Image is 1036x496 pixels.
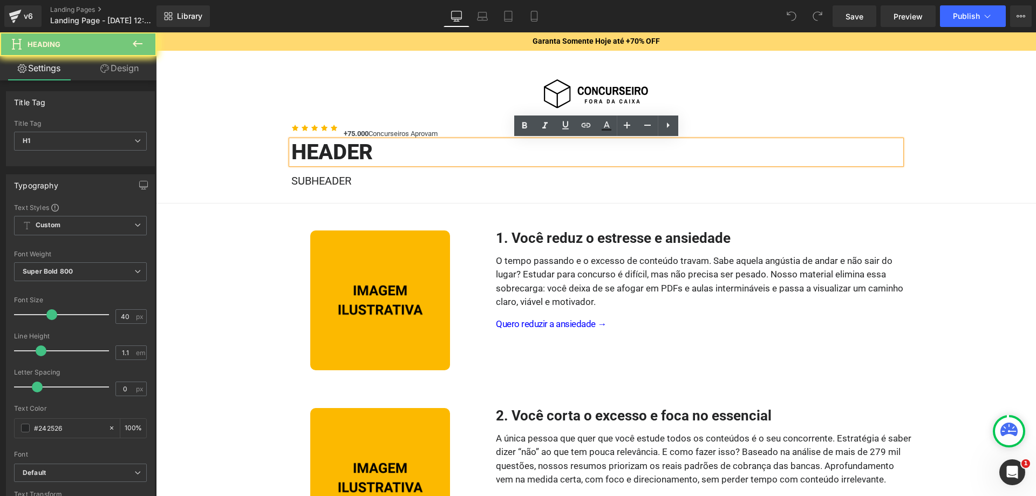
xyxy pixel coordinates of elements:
[781,5,802,27] button: Undo
[136,385,145,392] span: px
[14,405,147,412] div: Text Color
[521,5,547,27] a: Mobile
[23,267,73,275] b: Super Bold 800
[444,5,469,27] a: Desktop
[894,11,923,22] span: Preview
[34,422,103,434] input: Color
[340,198,755,214] h1: 1. Você reduz o estresse e ansiedade
[495,5,521,27] a: Tablet
[14,296,147,304] div: Font Size
[4,5,42,27] a: v6
[881,5,936,27] a: Preview
[22,9,35,23] div: v6
[469,5,495,27] a: Laptop
[36,221,60,230] b: Custom
[999,459,1025,485] iframe: Intercom live chat
[23,137,30,145] b: H1
[1021,459,1030,468] span: 1
[846,11,863,22] span: Save
[14,369,147,376] div: Letter Spacing
[135,108,745,132] h1: HEADER
[188,97,282,105] span: Concurseiros Aprovam
[807,5,828,27] button: Redo
[14,203,147,212] div: Text Styles
[14,92,46,107] div: Title Tag
[156,5,210,27] a: New Library
[14,250,147,258] div: Font Weight
[135,142,745,154] h2: SUBHEADER
[940,5,1006,27] button: Publish
[1010,5,1032,27] button: More
[340,286,451,297] a: Quero reduzir a ansiedade →
[14,120,147,127] div: Title Tag
[953,12,980,21] span: Publish
[177,11,202,21] span: Library
[377,4,504,13] strong: Garanta Somente Hoje até +70% OFF
[23,468,46,478] i: Default
[136,313,145,320] span: px
[14,175,58,190] div: Typography
[14,332,147,340] div: Line Height
[340,376,755,391] h1: 2. Você corta o excesso e foca no essencial
[80,56,159,80] a: Design
[136,349,145,356] span: em
[120,419,146,438] div: %
[188,97,213,105] strong: +75.000
[340,399,755,454] div: A única pessoa que quer que você estude todos os conteúdos é o seu concorrente. Estratégia é sabe...
[340,222,755,277] p: O tempo passando e o excesso de conteúdo travam. Sabe aquela angústia de andar e não sair do luga...
[28,40,60,49] span: Heading
[50,16,154,25] span: Landing Page - [DATE] 12:00:36
[14,451,147,458] div: Font
[50,5,174,14] a: Landing Pages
